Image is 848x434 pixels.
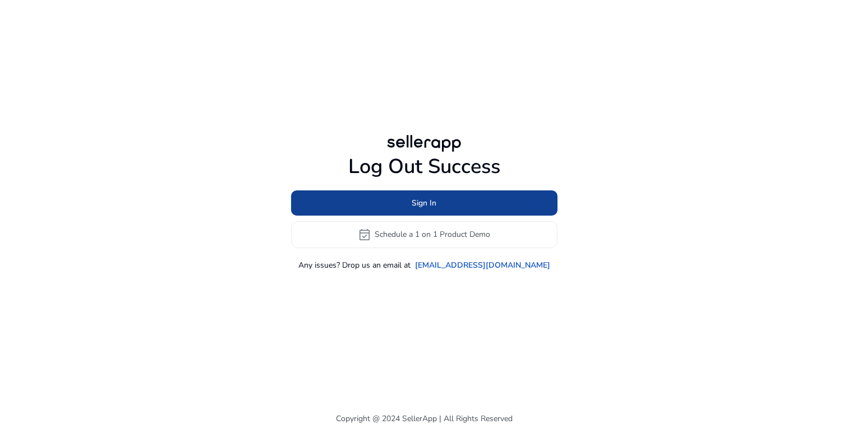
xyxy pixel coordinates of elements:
[291,155,557,179] h1: Log Out Success
[291,190,557,216] button: Sign In
[415,259,550,271] a: [EMAIL_ADDRESS][DOMAIN_NAME]
[412,197,436,209] span: Sign In
[291,221,557,248] button: event_availableSchedule a 1 on 1 Product Demo
[298,259,411,271] p: Any issues? Drop us an email at
[358,228,371,241] span: event_available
